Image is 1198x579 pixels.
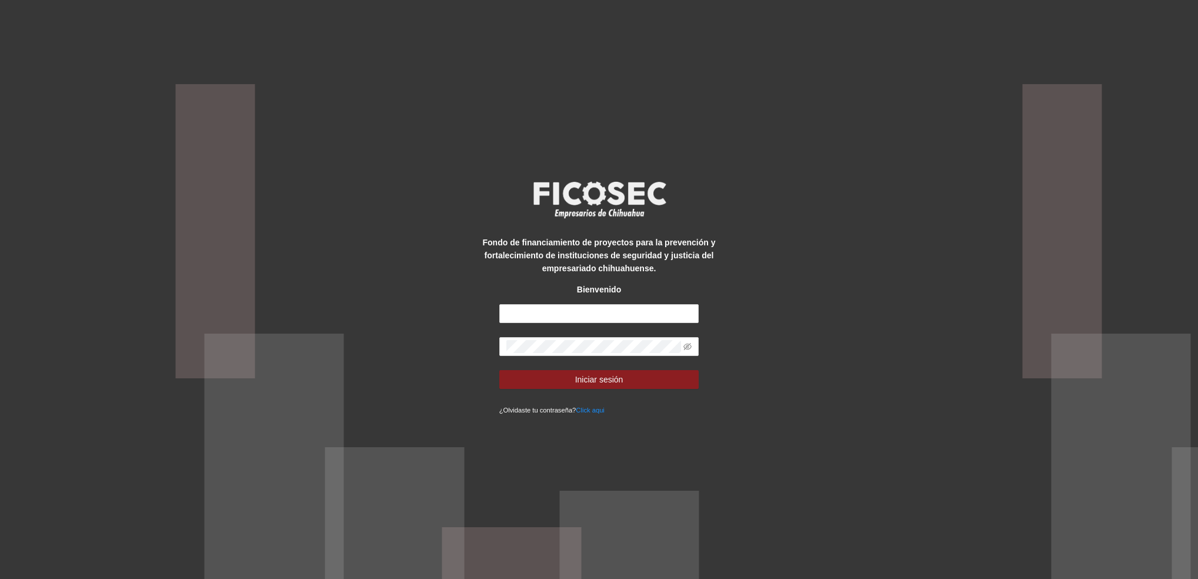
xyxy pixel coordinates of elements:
img: logo [526,178,673,221]
span: eye-invisible [683,342,692,351]
strong: Bienvenido [577,285,621,294]
a: Click aqui [576,407,605,414]
span: Iniciar sesión [575,373,623,386]
button: Iniciar sesión [499,370,699,389]
strong: Fondo de financiamiento de proyectos para la prevención y fortalecimiento de instituciones de seg... [483,238,716,273]
small: ¿Olvidaste tu contraseña? [499,407,605,414]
